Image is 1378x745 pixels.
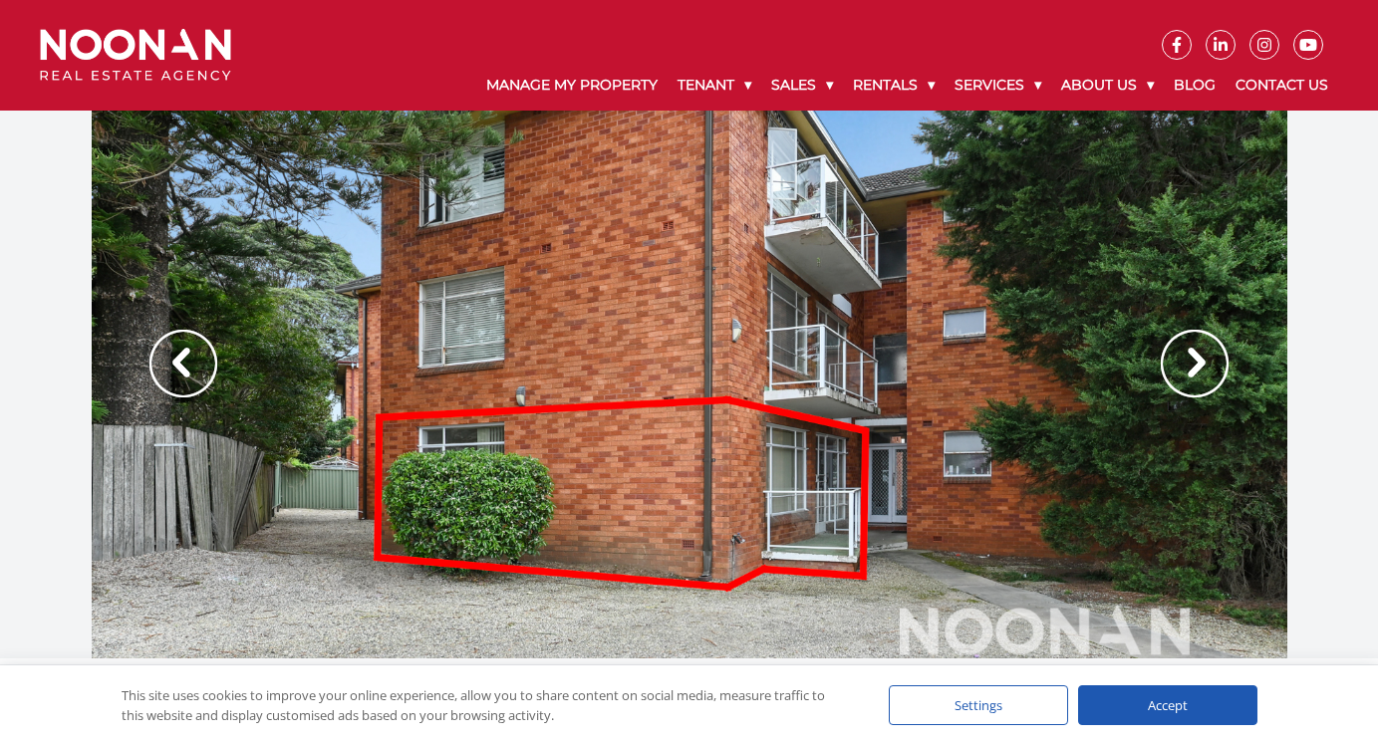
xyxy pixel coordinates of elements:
[40,29,231,82] img: Noonan Real Estate Agency
[761,60,843,111] a: Sales
[1226,60,1338,111] a: Contact Us
[843,60,945,111] a: Rentals
[1161,330,1229,397] img: Arrow slider
[945,60,1051,111] a: Services
[1164,60,1226,111] a: Blog
[476,60,668,111] a: Manage My Property
[122,685,849,725] div: This site uses cookies to improve your online experience, allow you to share content on social me...
[149,330,217,397] img: Arrow slider
[668,60,761,111] a: Tenant
[889,685,1068,725] div: Settings
[1051,60,1164,111] a: About Us
[1078,685,1257,725] div: Accept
